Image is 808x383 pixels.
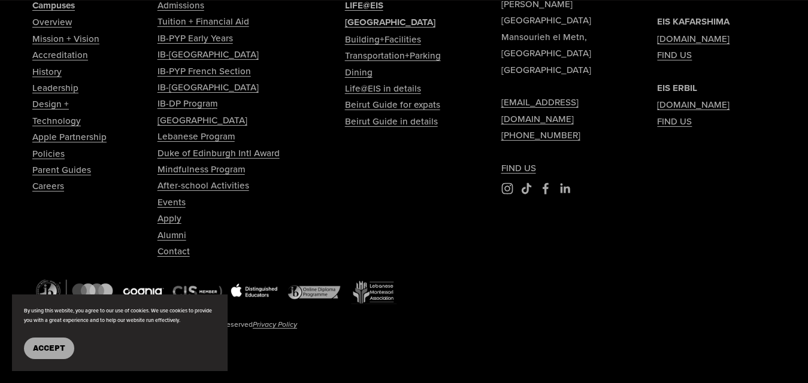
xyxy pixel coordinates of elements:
a: Building+Facilities [345,31,421,47]
p: By using this website, you agree to our use of cookies. We use cookies to provide you with a grea... [24,306,216,326]
a: FIND US [501,160,536,176]
a: Privacy Policy [253,318,297,331]
a: Instagram [501,183,513,194]
a: [PHONE_NUMBER] [501,127,580,143]
a: IB-PYP Early Years [158,30,233,46]
a: Tuition + Financial Aid [158,13,249,29]
em: Privacy Policy [253,319,297,329]
a: FIND US [657,47,692,63]
a: TikTok [520,183,532,194]
a: Leadership [32,80,78,96]
section: Cookie banner [12,294,228,371]
a: Policies [32,145,65,162]
a: Facebook [540,183,552,194]
a: After-school Activities [158,177,249,193]
a: Alumni [158,227,186,243]
a: Apple Partnership [32,129,107,145]
button: Accept [24,338,74,359]
a: Dining [345,64,373,80]
a: [DOMAIN_NAME] [657,96,730,113]
strong: EIS ERBIL [657,81,697,95]
a: Duke of Edinburgh Intl Award [158,145,280,161]
strong: EIS KAFARSHIMA [657,15,730,28]
a: Transportation+Parking [345,47,441,63]
a: LinkedIn [559,183,571,194]
a: Life@EIS in details [345,80,421,96]
a: [GEOGRAPHIC_DATA] [158,112,247,128]
a: Design + Technology [32,96,120,129]
a: Accreditation [32,47,88,63]
a: Parent Guides [32,162,91,178]
a: IB-[GEOGRAPHIC_DATA] [158,46,259,62]
a: Beirut Guide in details [345,113,438,129]
a: Events [158,194,186,210]
a: Lebanese Program [158,128,235,144]
a: History [32,63,62,80]
a: FIND US [657,113,692,129]
a: IB-DP Program [158,95,217,111]
a: [EMAIL_ADDRESS][DOMAIN_NAME] [501,94,620,127]
a: Careers [32,178,64,194]
a: Contact [158,243,190,259]
a: Mindfulness Program [158,161,245,177]
a: IB-PYP French Section [158,63,251,79]
span: Accept [33,344,65,352]
a: IB-[GEOGRAPHIC_DATA] [158,79,259,95]
a: Apply [158,210,181,226]
a: [DOMAIN_NAME] [657,31,730,47]
a: Mission + Vision [32,31,99,47]
a: Beirut Guide for expats [345,96,440,113]
a: Overview [32,14,72,30]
